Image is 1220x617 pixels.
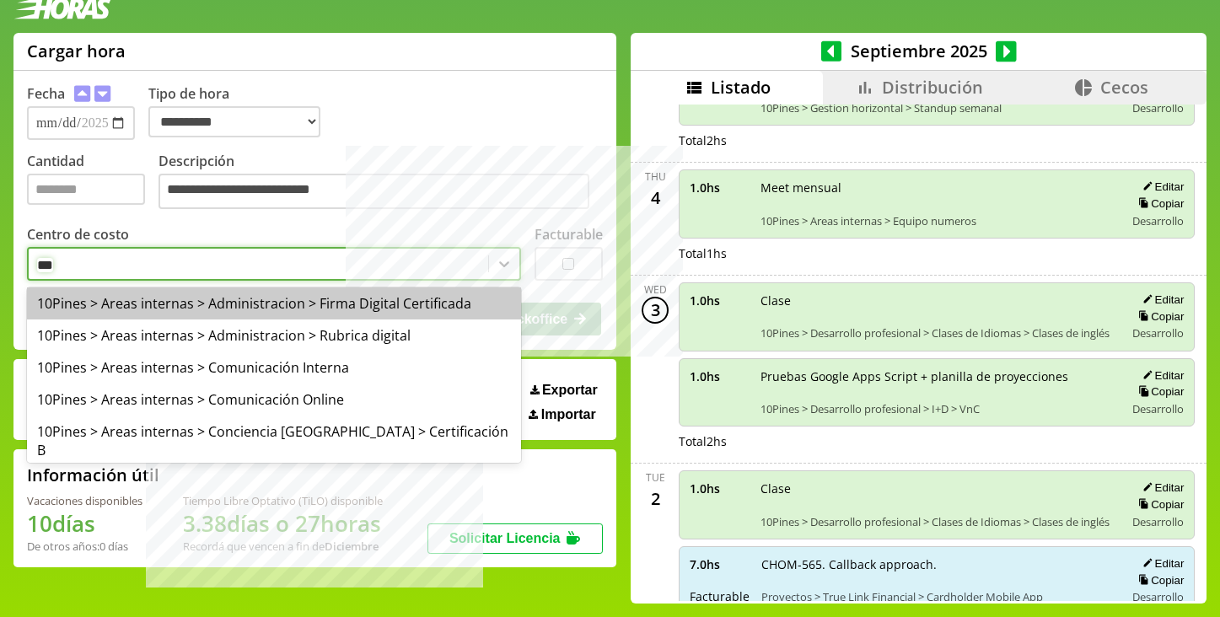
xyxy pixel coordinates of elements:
div: 4 [642,184,669,211]
label: Cantidad [27,152,159,213]
label: Facturable [535,225,603,244]
label: Tipo de hora [148,84,334,140]
span: Desarrollo [1132,514,1184,529]
button: Copiar [1133,384,1184,399]
div: Total 2 hs [679,433,1195,449]
div: 2 [642,485,669,512]
span: 10Pines > Desarrollo profesional > Clases de Idiomas > Clases de inglés [760,325,1113,341]
span: Meet mensual [760,180,1113,196]
div: Total 2 hs [679,132,1195,148]
button: Copiar [1133,573,1184,587]
span: 10Pines > Gestion horizontal > Standup semanal [760,100,1113,115]
h1: 3.38 días o 27 horas [183,508,383,539]
div: Total 1 hs [679,245,1195,261]
span: 10Pines > Areas internas > Equipo numeros [760,213,1113,228]
span: Desarrollo [1132,401,1184,416]
span: Facturable [690,588,750,604]
div: 3 [642,297,669,324]
span: CHOM-565. Callback approach. [761,556,1113,572]
span: Desarrollo [1132,325,1184,341]
div: Tiempo Libre Optativo (TiLO) disponible [183,493,383,508]
span: Clase [760,480,1113,496]
span: 1.0 hs [690,368,749,384]
button: Editar [1137,556,1184,571]
button: Copiar [1133,196,1184,211]
span: Desarrollo [1132,100,1184,115]
div: 10Pines > Areas internas > Comunicación Online [27,384,521,416]
button: Editar [1137,292,1184,307]
span: Listado [711,76,771,99]
span: Desarrollo [1132,589,1184,604]
span: Importar [541,407,596,422]
div: Recordá que vencen a fin de [183,539,383,554]
div: De otros años: 0 días [27,539,142,554]
span: Solicitar Licencia [449,531,561,545]
span: 10Pines > Desarrollo profesional > I+D > VnC [760,401,1113,416]
span: Cecos [1100,76,1148,99]
div: 10Pines > Areas internas > Comunicación Interna [27,351,521,384]
span: Proyectos > True Link Financial > Cardholder Mobile App [761,589,1113,604]
div: scrollable content [631,105,1207,602]
span: 10Pines > Desarrollo profesional > Clases de Idiomas > Clases de inglés [760,514,1113,529]
div: Tue [646,470,665,485]
span: 1.0 hs [690,292,749,308]
span: Pruebas Google Apps Script + planilla de proyecciones [760,368,1113,384]
h1: 10 días [27,508,142,539]
label: Centro de costo [27,225,129,244]
span: Septiembre 2025 [841,40,996,62]
span: 1.0 hs [690,180,749,196]
div: 10Pines > Areas internas > Conciencia [GEOGRAPHIC_DATA] > Certificación B [27,416,521,466]
span: Exportar [542,383,598,398]
button: Copiar [1133,497,1184,512]
textarea: Descripción [159,174,589,209]
div: Wed [644,282,667,297]
span: Desarrollo [1132,213,1184,228]
label: Fecha [27,84,65,103]
input: Cantidad [27,174,145,205]
div: 10Pines > Areas internas > Administracion > Rubrica digital [27,319,521,351]
div: Vacaciones disponibles [27,493,142,508]
button: Editar [1137,368,1184,383]
span: 1.0 hs [690,480,749,496]
button: Editar [1137,480,1184,495]
span: 7.0 hs [690,556,750,572]
button: Editar [1137,180,1184,194]
button: Solicitar Licencia [427,523,603,554]
b: Diciembre [325,539,379,554]
span: Clase [760,292,1113,308]
div: 10Pines > Areas internas > Administracion > Firma Digital Certificada [27,287,521,319]
h2: Información útil [27,464,159,486]
h1: Cargar hora [27,40,126,62]
button: Copiar [1133,309,1184,324]
button: Exportar [525,382,603,399]
div: Thu [645,169,666,184]
span: Distribución [882,76,983,99]
select: Tipo de hora [148,106,320,137]
label: Descripción [159,152,603,213]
